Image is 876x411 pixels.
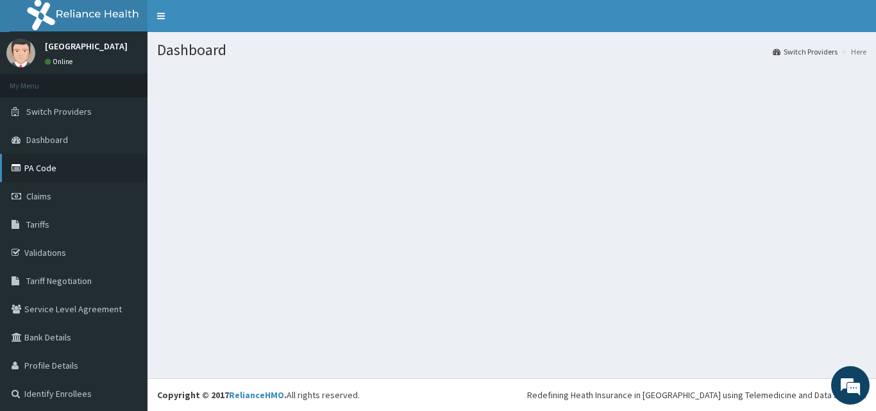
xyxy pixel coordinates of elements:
span: We're online! [74,124,177,253]
span: Switch Providers [26,106,92,117]
span: Dashboard [26,134,68,146]
a: Switch Providers [773,46,838,57]
li: Here [839,46,866,57]
span: Claims [26,190,51,202]
strong: Copyright © 2017 . [157,389,287,401]
footer: All rights reserved. [147,378,876,411]
img: User Image [6,38,35,67]
img: d_794563401_company_1708531726252_794563401 [24,64,52,96]
p: [GEOGRAPHIC_DATA] [45,42,128,51]
textarea: Type your message and hit 'Enter' [6,274,244,319]
div: Chat with us now [67,72,215,88]
div: Redefining Heath Insurance in [GEOGRAPHIC_DATA] using Telemedicine and Data Science! [527,389,866,401]
a: Online [45,57,76,66]
a: RelianceHMO [229,389,284,401]
div: Minimize live chat window [210,6,241,37]
span: Tariff Negotiation [26,275,92,287]
span: Tariffs [26,219,49,230]
h1: Dashboard [157,42,866,58]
